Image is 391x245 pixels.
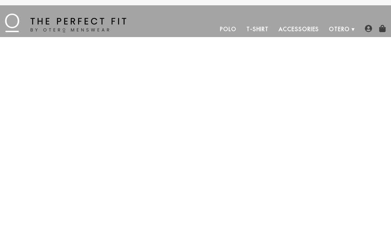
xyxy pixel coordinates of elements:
[324,21,355,37] a: Otero
[5,14,126,32] img: The Perfect Fit - by Otero Menswear - Logo
[215,21,242,37] a: Polo
[274,21,324,37] a: Accessories
[365,25,372,32] img: user-account-icon.png
[379,25,386,32] img: shopping-bag-icon.png
[242,21,274,37] a: T-Shirt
